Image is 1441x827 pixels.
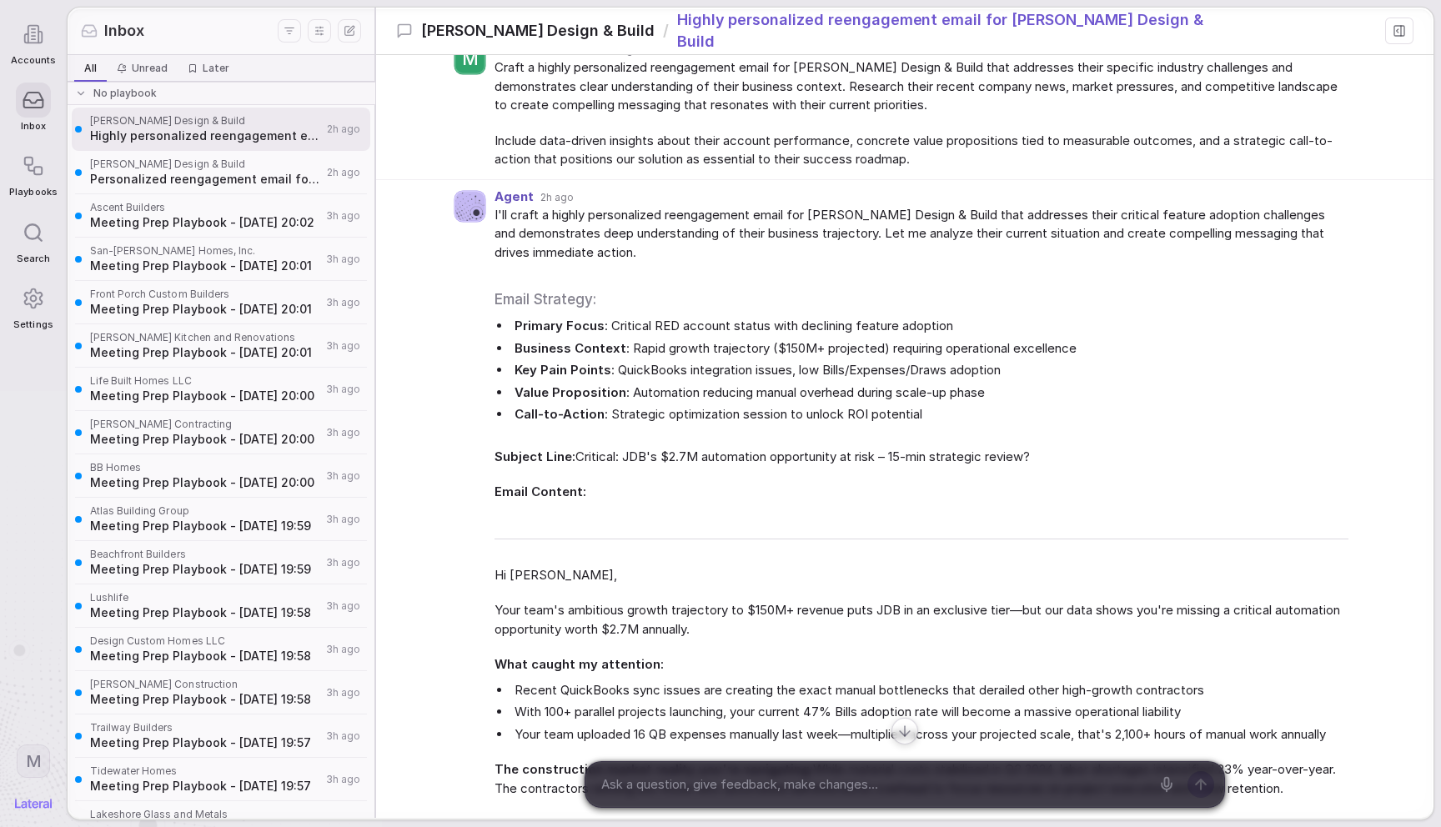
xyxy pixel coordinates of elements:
[495,484,586,499] strong: Email Content:
[511,361,1348,380] li: : QuickBooks integration issues, low Bills/Expenses/Draws adoption
[511,383,1348,403] li: : Automation reducing manual overhead during scale-up phase
[327,166,360,179] span: 2h ago
[462,48,479,70] span: M
[90,648,321,664] span: Meeting Prep Playbook - [DATE] 19:58
[90,418,321,431] span: [PERSON_NAME] Contracting
[326,773,360,786] span: 3h ago
[90,214,321,231] span: Meeting Prep Playbook - [DATE] 20:02
[326,686,360,699] span: 3h ago
[9,273,57,338] a: Settings
[9,140,57,206] a: Playbooks
[72,628,370,671] a: Design Custom Homes LLCMeeting Prep Playbook - [DATE] 19:583h ago
[495,449,575,464] strong: Subject Line:
[326,253,360,266] span: 3h ago
[495,601,1348,639] span: Your team's ambitious growth trajectory to $150M+ revenue puts JDB in an exclusive tier—but our d...
[13,319,53,330] span: Settings
[72,758,370,801] a: Tidewater HomesMeeting Prep Playbook - [DATE] 19:573h ago
[90,518,321,534] span: Meeting Prep Playbook - [DATE] 19:59
[21,121,46,132] span: Inbox
[495,760,1348,798] span: While material costs stabilized in Q3 2024, labor shortages intensified 23% year-over-year. The c...
[17,253,50,264] span: Search
[663,20,669,42] span: /
[90,388,321,404] span: Meeting Prep Playbook - [DATE] 20:00
[326,339,360,353] span: 3h ago
[90,548,321,561] span: Beachfront Builders
[9,187,57,198] span: Playbooks
[515,406,605,422] strong: Call-to-Action
[90,764,321,778] span: Tidewater Homes
[90,634,321,648] span: Design Custom Homes LLC
[90,331,321,344] span: [PERSON_NAME] Kitchen and Renovations
[11,55,56,66] span: Accounts
[90,201,321,214] span: Ascent Builders
[326,729,360,743] span: 3h ago
[72,454,370,498] a: BB HomesMeeting Prep Playbook - [DATE] 20:003h ago
[326,556,360,569] span: 3h ago
[90,474,321,491] span: Meeting Prep Playbook - [DATE] 20:00
[326,383,360,396] span: 3h ago
[495,132,1348,169] span: Include data-driven insights about their account performance, concrete value propositions tied to...
[90,808,321,821] span: Lakeshore Glass and Metals
[677,9,1211,53] span: Highly personalized reengagement email for [PERSON_NAME] Design & Build
[72,541,370,584] a: Beachfront BuildersMeeting Prep Playbook - [DATE] 19:593h ago
[72,238,370,281] a: San-[PERSON_NAME] Homes, Inc.Meeting Prep Playbook - [DATE] 20:013h ago
[9,8,57,74] a: Accounts
[72,108,370,151] a: [PERSON_NAME] Design & BuildHighly personalized reengagement email for [PERSON_NAME] Design & Bui...
[511,405,1348,424] li: : Strategic optimization session to unlock ROI potential
[326,513,360,526] span: 3h ago
[90,734,321,751] span: Meeting Prep Playbook - [DATE] 19:57
[90,504,321,518] span: Atlas Building Group
[90,778,321,794] span: Meeting Prep Playbook - [DATE] 19:57
[203,62,229,75] span: Later
[90,721,321,734] span: Trailway Builders
[511,339,1348,358] li: : Rapid growth trajectory ($150M+ projected) requiring operational excellence
[308,19,331,43] button: Display settings
[72,324,370,368] a: [PERSON_NAME] Kitchen and RenovationsMeeting Prep Playbook - [DATE] 20:013h ago
[511,681,1348,700] li: Recent QuickBooks sync issues are creating the exact manual bottlenecks that derailed other high-...
[132,62,168,75] span: Unread
[327,123,360,136] span: 2h ago
[90,114,322,128] span: [PERSON_NAME] Design & Build
[90,171,322,188] span: Personalized reengagement email for [PERSON_NAME] Design & Build
[421,20,655,42] span: [PERSON_NAME] Design & Build
[515,362,611,378] strong: Key Pain Points
[326,296,360,309] span: 3h ago
[104,20,144,42] span: Inbox
[15,799,52,809] img: Lateral
[495,288,1348,310] h2: Email Strategy:
[90,128,322,144] span: Highly personalized reengagement email for [PERSON_NAME] Design & Build
[326,426,360,439] span: 3h ago
[72,281,370,324] a: Front Porch Custom BuildersMeeting Prep Playbook - [DATE] 20:013h ago
[72,584,370,628] a: LushlifeMeeting Prep Playbook - [DATE] 19:583h ago
[495,448,1348,467] span: Critical: JDB's $2.7M automation opportunity at risk – 15-min strategic review?
[495,206,1348,263] span: I'll craft a highly personalized reengagement email for [PERSON_NAME] Design & Build that address...
[278,19,301,43] button: Filters
[90,344,321,361] span: Meeting Prep Playbook - [DATE] 20:01
[515,340,626,356] strong: Business Context
[90,244,321,258] span: San-[PERSON_NAME] Homes, Inc.
[495,566,1348,585] span: Hi [PERSON_NAME],
[495,656,664,672] strong: What caught my attention:
[495,58,1348,115] span: Craft a highly personalized reengagement email for [PERSON_NAME] Design & Build that addresses th...
[495,190,534,204] span: Agent
[72,714,370,758] a: Trailway BuildersMeeting Prep Playbook - [DATE] 19:573h ago
[90,561,321,578] span: Meeting Prep Playbook - [DATE] 19:59
[84,62,97,75] span: All
[511,703,1348,722] li: With 100+ parallel projects launching, your current 47% Bills adoption rate will become a massive...
[93,87,157,100] span: No playbook
[515,318,605,333] strong: Primary Focus
[338,19,361,43] button: New thread
[326,469,360,483] span: 3h ago
[72,411,370,454] a: [PERSON_NAME] ContractingMeeting Prep Playbook - [DATE] 20:003h ago
[90,158,322,171] span: [PERSON_NAME] Design & Build
[326,209,360,223] span: 3h ago
[540,191,574,204] span: 2h ago
[26,750,42,772] span: M
[90,431,321,448] span: Meeting Prep Playbook - [DATE] 20:00
[72,151,370,194] a: [PERSON_NAME] Design & BuildPersonalized reengagement email for [PERSON_NAME] Design & Build2h ago
[65,82,377,105] div: No playbook
[90,678,321,691] span: [PERSON_NAME] Construction
[72,194,370,238] a: Ascent BuildersMeeting Prep Playbook - [DATE] 20:023h ago
[515,384,626,400] strong: Value Proposition
[90,288,321,301] span: Front Porch Custom Builders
